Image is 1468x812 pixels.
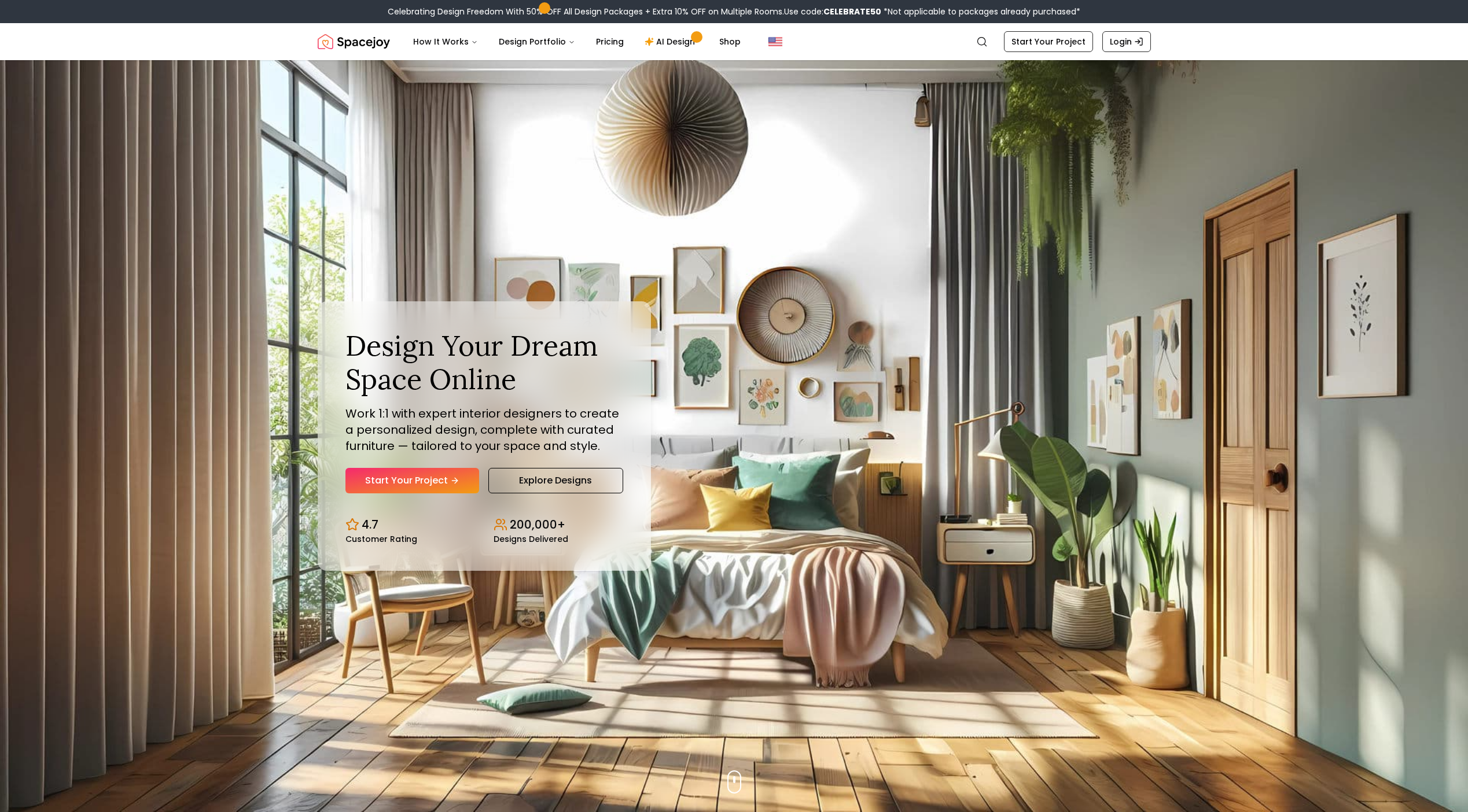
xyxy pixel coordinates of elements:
a: Login [1102,31,1151,52]
a: Spacejoy [318,30,390,53]
a: Explore Designs [488,468,623,493]
span: Use code: [784,6,881,17]
a: AI Design [635,30,708,53]
div: Celebrating Design Freedom With 50% OFF All Design Packages + Extra 10% OFF on Multiple Rooms. [388,6,1080,17]
span: *Not applicable to packages already purchased* [881,6,1080,17]
h1: Design Your Dream Space Online [345,329,623,396]
div: Design stats [345,507,623,543]
p: 200,000+ [510,516,565,533]
b: CELEBRATE50 [823,6,881,17]
a: Pricing [587,30,633,53]
a: Shop [710,30,750,53]
img: United States [768,35,782,49]
a: Start Your Project [345,468,479,493]
a: Start Your Project [1004,31,1093,52]
p: Work 1:1 with expert interior designers to create a personalized design, complete with curated fu... [345,405,623,454]
img: Spacejoy Logo [318,30,390,53]
nav: Global [318,23,1151,60]
nav: Main [404,30,750,53]
p: 4.7 [362,516,378,533]
button: Design Portfolio [490,30,584,53]
small: Designs Delivered [494,535,568,543]
small: Customer Rating [345,535,417,543]
button: How It Works [404,30,487,53]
